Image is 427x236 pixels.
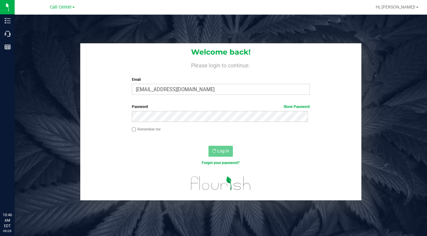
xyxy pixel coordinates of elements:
input: Remember me [132,127,136,132]
iframe: Resource center [6,187,24,206]
h1: Welcome back! [80,48,361,56]
p: 10:46 AM EDT [3,212,12,229]
span: Hi, [PERSON_NAME]! [376,5,415,9]
label: Email [132,77,310,82]
span: Call Center [50,5,72,10]
inline-svg: Call Center [5,31,11,37]
h4: Please login to continue. [80,61,361,68]
p: 09/26 [3,229,12,233]
label: Remember me [132,127,161,132]
a: Show Password [284,105,310,109]
img: flourish_logo.svg [186,172,256,195]
button: Log In [208,146,233,157]
inline-svg: Inventory [5,18,11,24]
span: Password [132,105,148,109]
inline-svg: Reports [5,44,11,50]
a: Forgot your password? [202,161,240,165]
span: Log In [217,148,229,153]
iframe: Resource center unread badge [18,186,25,194]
